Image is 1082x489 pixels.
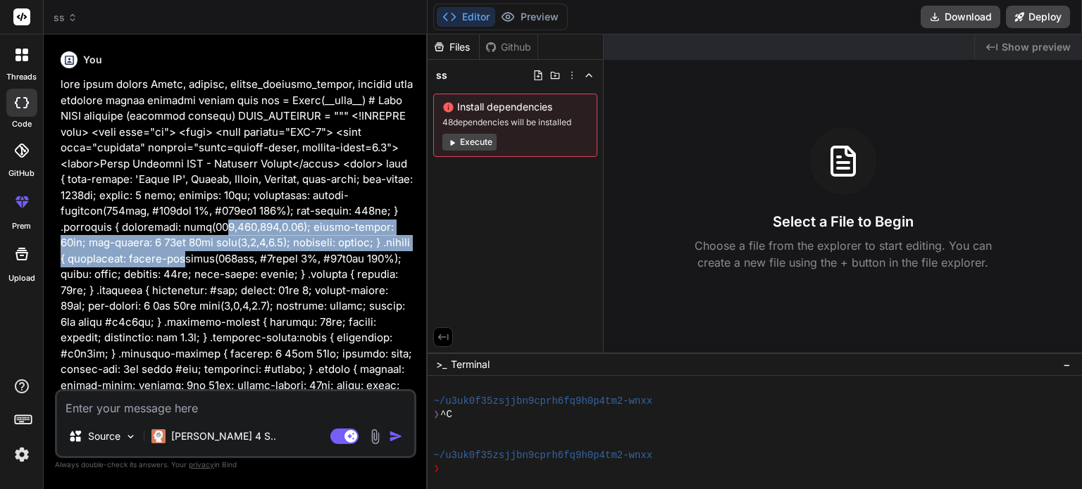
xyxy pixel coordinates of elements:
[442,100,588,114] span: Install dependencies
[433,395,652,408] span: ~/u3uk0f35zsjjbn9cprh6fq9h0p4tm2-wnxx
[171,429,276,443] p: [PERSON_NAME] 4 S..
[433,462,440,476] span: ❯
[480,40,537,54] div: Github
[1002,40,1071,54] span: Show preview
[685,237,1001,271] p: Choose a file from the explorer to start editing. You can create a new file using the + button in...
[1060,353,1074,376] button: −
[440,408,452,421] span: ^C
[12,118,32,130] label: code
[189,460,214,469] span: privacy
[88,429,120,443] p: Source
[773,212,914,231] h3: Select a File to Begin
[921,6,1000,28] button: Download
[125,431,137,443] img: Pick Models
[151,429,166,443] img: Claude 4 Sonnet
[433,408,440,421] span: ❯
[428,40,479,54] div: Files
[436,357,447,371] span: >_
[83,53,102,67] h6: You
[6,71,37,83] label: threads
[12,220,31,232] label: prem
[389,429,403,443] img: icon
[55,458,416,471] p: Always double-check its answers. Your in Bind
[1063,357,1071,371] span: −
[54,11,77,25] span: ss
[367,428,383,445] img: attachment
[1006,6,1070,28] button: Deploy
[10,443,34,466] img: settings
[8,272,35,284] label: Upload
[433,449,652,462] span: ~/u3uk0f35zsjjbn9cprh6fq9h0p4tm2-wnxx
[437,7,495,27] button: Editor
[442,134,497,151] button: Execute
[436,68,447,82] span: ss
[442,117,588,128] span: 48 dependencies will be installed
[451,357,490,371] span: Terminal
[495,7,564,27] button: Preview
[8,167,35,179] label: GitHub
